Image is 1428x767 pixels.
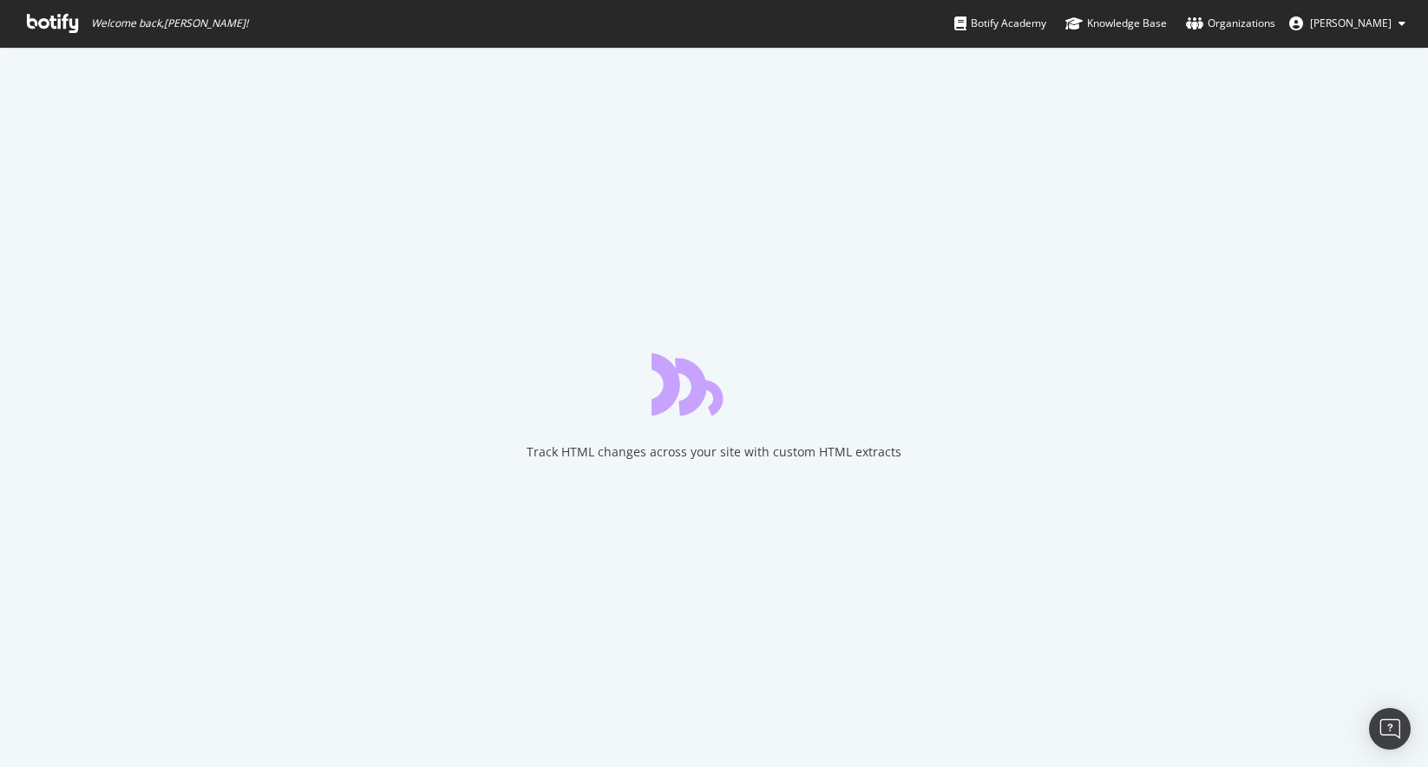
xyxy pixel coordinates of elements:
button: [PERSON_NAME] [1275,10,1419,37]
div: Organizations [1186,15,1275,32]
span: Steffie Kronek [1310,16,1392,30]
div: Open Intercom Messenger [1369,708,1411,750]
span: Welcome back, [PERSON_NAME] ! [91,16,248,30]
div: animation [652,353,776,416]
div: Track HTML changes across your site with custom HTML extracts [527,443,901,461]
div: Botify Academy [954,15,1046,32]
div: Knowledge Base [1065,15,1167,32]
